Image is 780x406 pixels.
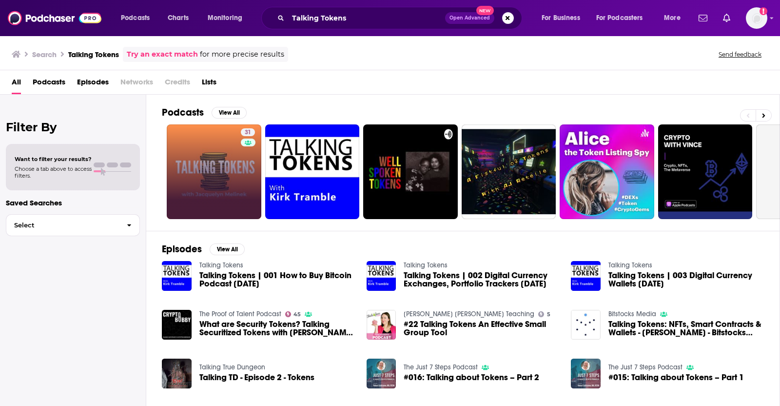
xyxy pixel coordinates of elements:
[199,373,314,382] a: Talking TD - Episode 2 - Tokens
[6,214,140,236] button: Select
[200,49,284,60] span: for more precise results
[8,9,101,27] img: Podchaser - Follow, Share and Rate Podcasts
[288,10,445,26] input: Search podcasts, credits, & more...
[202,74,216,94] a: Lists
[404,310,534,318] a: Sheila Jane Teaching
[608,271,764,288] a: Talking Tokens | 003 Digital Currency Wallets June 27, 2017
[199,271,355,288] span: Talking Tokens | 001 How to Buy Bitcoin Podcast [DATE]
[404,320,559,337] a: #22 Talking Tokens An Effective Small Group Tool
[657,10,693,26] button: open menu
[162,106,204,119] h2: Podcasts
[367,261,396,291] img: Talking Tokens | 002 Digital Currency Exchanges, Portfolio Trackers June 16, 2017
[15,156,92,162] span: Want to filter your results?
[199,320,355,337] a: What are Security Tokens? Talking Securitized Tokens with Rob Nance of CityBlock Capital
[608,271,764,288] span: Talking Tokens | 003 Digital Currency Wallets [DATE]
[285,311,301,317] a: 45
[542,11,580,25] span: For Business
[120,74,153,94] span: Networks
[161,10,195,26] a: Charts
[367,359,396,388] img: #016: Talking about Tokens – Part 2
[6,222,119,228] span: Select
[6,198,140,207] p: Saved Searches
[165,74,190,94] span: Credits
[32,50,57,59] h3: Search
[535,10,592,26] button: open menu
[716,50,764,59] button: Send feedback
[293,312,301,317] span: 45
[162,106,247,119] a: PodcastsView All
[199,363,265,371] a: Talking True Dungeon
[367,310,396,340] img: #22 Talking Tokens An Effective Small Group Tool
[445,12,494,24] button: Open AdvancedNew
[608,261,652,269] a: Talking Tokens
[245,128,251,138] span: 31
[590,10,657,26] button: open menu
[608,363,682,371] a: The Just 7 Steps Podcast
[719,10,734,26] a: Show notifications dropdown
[210,244,245,255] button: View All
[212,107,247,119] button: View All
[608,310,656,318] a: Bitstocks Media
[404,373,539,382] a: #016: Talking about Tokens – Part 2
[476,6,494,15] span: New
[77,74,109,94] a: Episodes
[208,11,242,25] span: Monitoring
[596,11,643,25] span: For Podcasters
[199,320,355,337] span: What are Security Tokens? Talking Securitized Tokens with [PERSON_NAME] of CityBlock Capital
[608,320,764,337] span: Talking Tokens: NFTs, Smart Contracts & Wallets - [PERSON_NAME] - Bitstocks Podcast Ep. 37
[127,49,198,60] a: Try an exact match
[449,16,490,20] span: Open Advanced
[68,50,119,59] h3: Talking Tokens
[162,243,245,255] a: EpisodesView All
[12,74,21,94] a: All
[199,271,355,288] a: Talking Tokens | 001 How to Buy Bitcoin Podcast June 6, 2017
[608,373,744,382] a: #015: Talking about Tokens – Part 1
[168,11,189,25] span: Charts
[199,261,243,269] a: Talking Tokens
[404,363,478,371] a: The Just 7 Steps Podcast
[15,165,92,179] span: Choose a tab above to access filters.
[760,7,767,15] svg: Add a profile image
[538,311,550,317] a: 5
[241,128,255,136] a: 31
[201,10,255,26] button: open menu
[121,11,150,25] span: Podcasts
[404,271,559,288] span: Talking Tokens | 002 Digital Currency Exchanges, Portfolio Trackers [DATE]
[404,261,448,269] a: Talking Tokens
[571,261,601,291] img: Talking Tokens | 003 Digital Currency Wallets June 27, 2017
[162,261,192,291] img: Talking Tokens | 001 How to Buy Bitcoin Podcast June 6, 2017
[695,10,711,26] a: Show notifications dropdown
[571,310,601,340] img: Talking Tokens: NFTs, Smart Contracts & Wallets - Joshua Henslee - Bitstocks Podcast Ep. 37
[162,243,202,255] h2: Episodes
[746,7,767,29] img: User Profile
[746,7,767,29] button: Show profile menu
[162,359,192,388] img: Talking TD - Episode 2 - Tokens
[167,124,261,219] a: 31
[571,359,601,388] img: #015: Talking about Tokens – Part 1
[162,310,192,340] img: What are Security Tokens? Talking Securitized Tokens with Rob Nance of CityBlock Capital
[547,312,550,317] span: 5
[664,11,681,25] span: More
[6,120,140,134] h2: Filter By
[746,7,767,29] span: Logged in as YiyanWang
[199,310,281,318] a: The Proof of Talent Podcast
[271,7,531,29] div: Search podcasts, credits, & more...
[33,74,65,94] a: Podcasts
